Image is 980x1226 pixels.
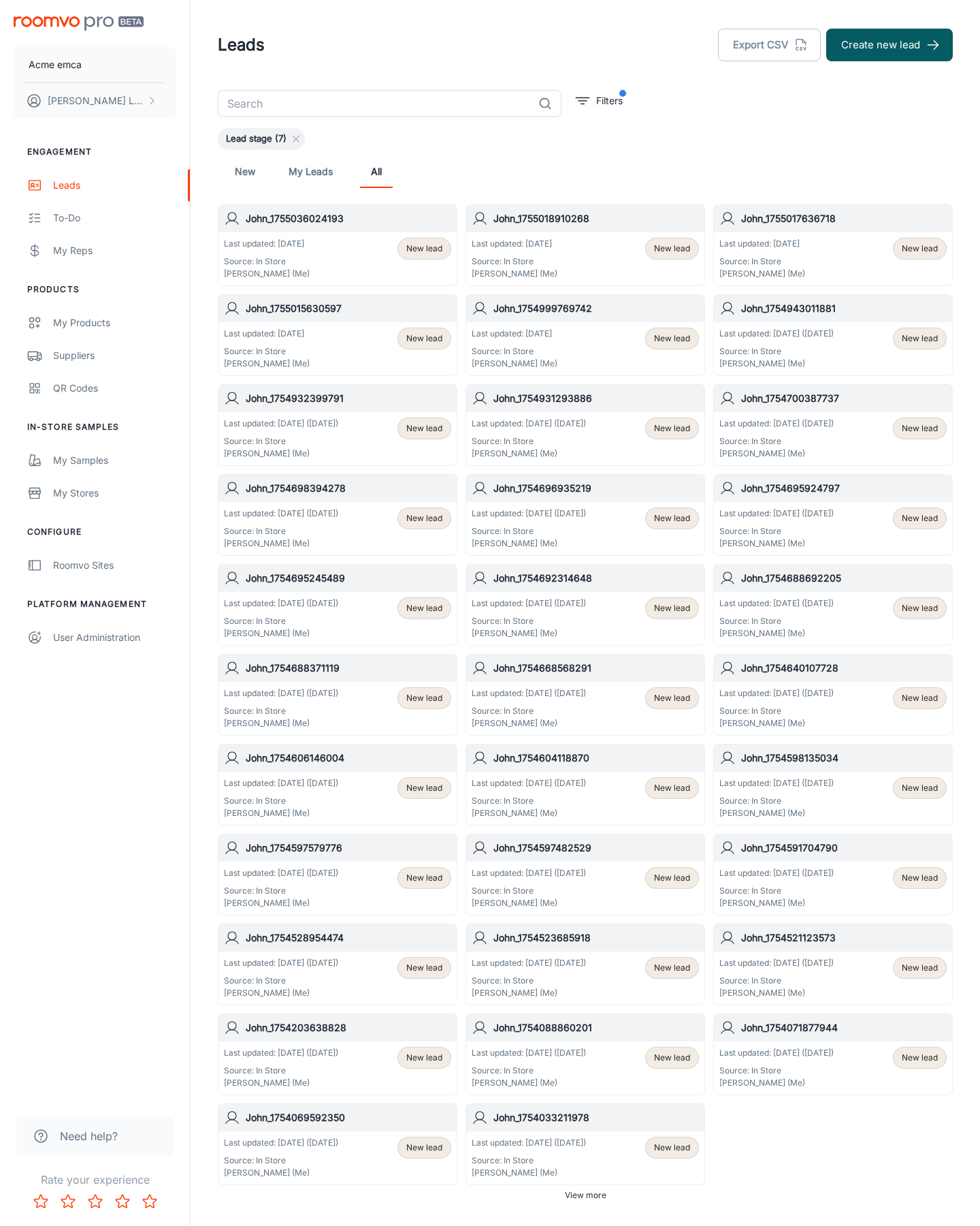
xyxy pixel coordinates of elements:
[902,1052,938,1064] span: New lead
[136,1188,163,1215] button: Rate 5 star
[654,332,690,345] span: New lead
[472,1077,586,1089] p: [PERSON_NAME] (Me)
[53,486,176,501] div: My Stores
[719,597,834,610] p: Last updated: [DATE] ([DATE])
[493,1110,699,1125] h6: John_1754033211978
[493,301,699,316] h6: John_1754999769742
[472,1167,586,1179] p: [PERSON_NAME] (Me)
[224,897,338,909] p: [PERSON_NAME] (Me)
[493,211,699,226] h6: John_1755018910268
[224,328,310,340] p: Last updated: [DATE]
[719,525,834,537] p: Source: In Store
[713,474,953,556] a: John_1754695924797Last updated: [DATE] ([DATE])Source: In Store[PERSON_NAME] (Me)New lead
[472,705,586,717] p: Source: In Store
[224,268,310,280] p: [PERSON_NAME] (Me)
[246,211,451,226] h6: John_1755036024193
[472,597,586,610] p: Last updated: [DATE] ([DATE])
[465,924,705,1005] a: John_1754523685918Last updated: [DATE] ([DATE])Source: In Store[PERSON_NAME] (Me)New lead
[902,962,938,974] span: New lead
[741,1020,947,1035] h6: John_1754071877944
[472,717,586,729] p: [PERSON_NAME] (Me)
[472,507,586,520] p: Last updated: [DATE] ([DATE])
[719,435,834,447] p: Source: In Store
[741,211,947,226] h6: John_1755017636718
[902,602,938,614] span: New lead
[741,571,947,586] h6: John_1754688692205
[406,602,442,614] span: New lead
[246,301,451,316] h6: John_1755015630597
[472,358,557,370] p: [PERSON_NAME] (Me)
[472,255,557,268] p: Source: In Store
[218,128,305,150] div: Lead stage (7)
[218,1103,457,1185] a: John_1754069592350Last updated: [DATE] ([DATE])Source: In Store[PERSON_NAME] (Me)New lead
[27,1188,54,1215] button: Rate 1 star
[465,294,705,376] a: John_1754999769742Last updated: [DATE]Source: In Store[PERSON_NAME] (Me)New lead
[713,834,953,915] a: John_1754591704790Last updated: [DATE] ([DATE])Source: In Store[PERSON_NAME] (Me)New lead
[224,1077,338,1089] p: [PERSON_NAME] (Me)
[224,1047,338,1059] p: Last updated: [DATE] ([DATE])
[902,422,938,435] span: New lead
[48,93,144,108] p: [PERSON_NAME] Leaptools
[713,924,953,1005] a: John_1754521123573Last updated: [DATE] ([DATE])Source: In Store[PERSON_NAME] (Me)New lead
[406,1142,442,1154] span: New lead
[224,345,310,358] p: Source: In Store
[224,255,310,268] p: Source: In Store
[218,654,457,736] a: John_1754688371119Last updated: [DATE] ([DATE])Source: In Store[PERSON_NAME] (Me)New lead
[472,447,586,460] p: [PERSON_NAME] (Me)
[53,348,176,363] div: Suppliers
[224,957,338,969] p: Last updated: [DATE] ([DATE])
[224,867,338,879] p: Last updated: [DATE] ([DATE])
[465,1103,705,1185] a: John_1754033211978Last updated: [DATE] ([DATE])Source: In Store[PERSON_NAME] (Me)New lead
[406,242,442,255] span: New lead
[719,987,834,999] p: [PERSON_NAME] (Me)
[224,717,338,729] p: [PERSON_NAME] (Me)
[719,1077,834,1089] p: [PERSON_NAME] (Me)
[53,630,176,645] div: User Administration
[565,1189,606,1201] span: View more
[654,1142,690,1154] span: New lead
[472,957,586,969] p: Last updated: [DATE] ([DATE])
[224,975,338,987] p: Source: In Store
[224,987,338,999] p: [PERSON_NAME] (Me)
[218,564,457,646] a: John_1754695245489Last updated: [DATE] ([DATE])Source: In Store[PERSON_NAME] (Me)New lead
[472,537,586,550] p: [PERSON_NAME] (Me)
[54,1188,82,1215] button: Rate 2 star
[224,358,310,370] p: [PERSON_NAME] (Me)
[719,627,834,640] p: [PERSON_NAME] (Me)
[406,782,442,794] span: New lead
[472,525,586,537] p: Source: In Store
[406,512,442,524] span: New lead
[360,155,393,188] a: All
[53,243,176,258] div: My Reps
[14,16,144,31] img: Roomvo PRO Beta
[719,507,834,520] p: Last updated: [DATE] ([DATE])
[902,692,938,704] span: New lead
[224,1167,338,1179] p: [PERSON_NAME] (Me)
[493,661,699,676] h6: John_1754668568291
[224,1137,338,1149] p: Last updated: [DATE] ([DATE])
[741,391,947,406] h6: John_1754700387737
[14,47,176,82] button: Acme emca
[224,795,338,807] p: Source: In Store
[218,294,457,376] a: John_1755015630597Last updated: [DATE]Source: In Store[PERSON_NAME] (Me)New lead
[719,795,834,807] p: Source: In Store
[719,867,834,879] p: Last updated: [DATE] ([DATE])
[559,1185,612,1206] button: View more
[472,867,586,879] p: Last updated: [DATE] ([DATE])
[224,777,338,789] p: Last updated: [DATE] ([DATE])
[406,872,442,884] span: New lead
[406,332,442,345] span: New lead
[246,661,451,676] h6: John_1754688371119
[472,345,557,358] p: Source: In Store
[719,238,805,250] p: Last updated: [DATE]
[719,975,834,987] p: Source: In Store
[53,315,176,330] div: My Products
[902,782,938,794] span: New lead
[719,717,834,729] p: [PERSON_NAME] (Me)
[472,418,586,430] p: Last updated: [DATE] ([DATE])
[14,83,176,119] button: [PERSON_NAME] Leaptools
[218,1013,457,1095] a: John_1754203638828Last updated: [DATE] ([DATE])Source: In Store[PERSON_NAME] (Me)New lead
[218,384,457,466] a: John_1754932399791Last updated: [DATE] ([DATE])Source: In Store[PERSON_NAME] (Me)New lead
[465,384,705,466] a: John_1754931293886Last updated: [DATE] ([DATE])Source: In Store[PERSON_NAME] (Me)New lead
[719,777,834,789] p: Last updated: [DATE] ([DATE])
